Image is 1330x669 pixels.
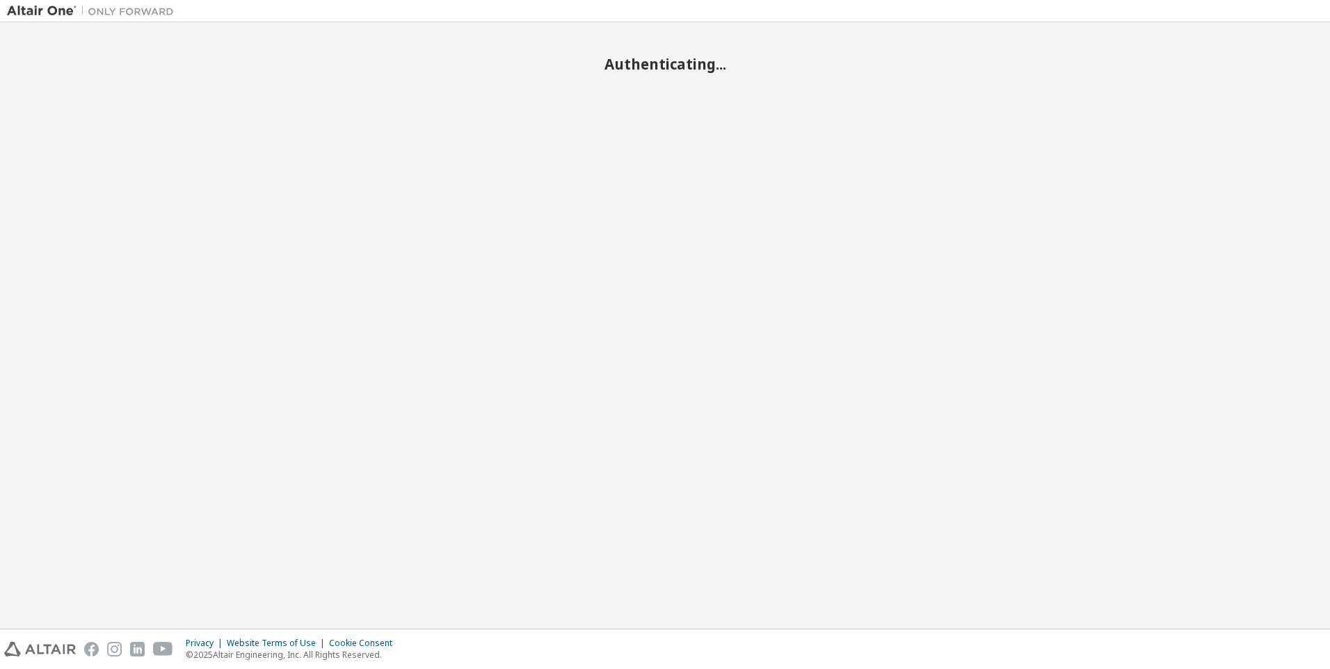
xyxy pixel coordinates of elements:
[4,642,76,656] img: altair_logo.svg
[107,642,122,656] img: instagram.svg
[7,4,181,18] img: Altair One
[186,638,227,649] div: Privacy
[7,55,1323,73] h2: Authenticating...
[130,642,145,656] img: linkedin.svg
[186,649,401,661] p: © 2025 Altair Engineering, Inc. All Rights Reserved.
[329,638,401,649] div: Cookie Consent
[153,642,173,656] img: youtube.svg
[227,638,329,649] div: Website Terms of Use
[84,642,99,656] img: facebook.svg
